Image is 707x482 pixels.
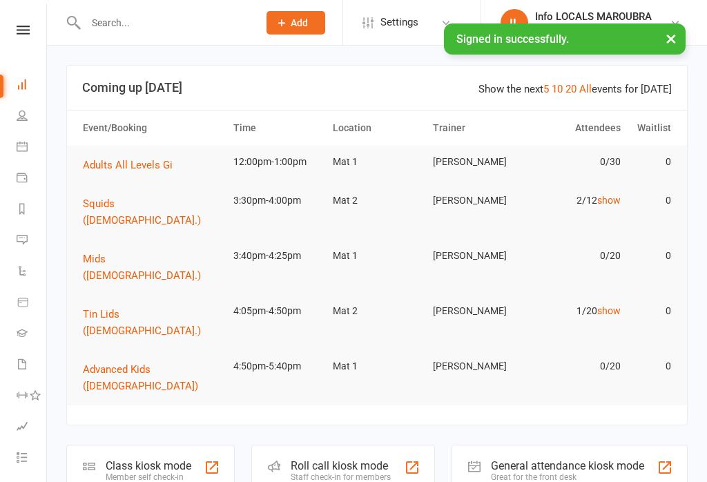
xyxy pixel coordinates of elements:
[83,363,198,392] span: Advanced Kids ([DEMOGRAPHIC_DATA])
[659,23,684,53] button: ×
[456,32,569,46] span: Signed in successfully.
[327,110,427,146] th: Location
[83,159,173,171] span: Adults All Levels Gi
[527,295,627,327] td: 1/20
[527,350,627,383] td: 0/20
[291,459,391,472] div: Roll call kiosk mode
[17,70,48,102] a: Dashboard
[535,23,670,35] div: LOCALS JIU JITSU MAROUBRA
[543,83,549,95] a: 5
[527,110,627,146] th: Attendees
[327,350,427,383] td: Mat 1
[597,195,621,206] a: show
[83,361,221,394] button: Advanced Kids ([DEMOGRAPHIC_DATA])
[527,240,627,272] td: 0/20
[83,308,201,337] span: Tin Lids ([DEMOGRAPHIC_DATA].)
[501,9,528,37] div: IL
[427,295,527,327] td: [PERSON_NAME]
[527,146,627,178] td: 0/30
[478,81,672,97] div: Show the next events for [DATE]
[327,240,427,272] td: Mat 1
[627,110,677,146] th: Waitlist
[227,146,327,178] td: 12:00pm-1:00pm
[491,472,644,482] div: Great for the front desk
[291,472,391,482] div: Staff check-in for members
[227,295,327,327] td: 4:05pm-4:50pm
[227,350,327,383] td: 4:50pm-5:40pm
[427,240,527,272] td: [PERSON_NAME]
[17,102,48,133] a: People
[17,288,48,319] a: Product Sales
[327,184,427,217] td: Mat 2
[427,350,527,383] td: [PERSON_NAME]
[627,146,677,178] td: 0
[597,305,621,316] a: show
[527,184,627,217] td: 2/12
[427,184,527,217] td: [PERSON_NAME]
[83,197,201,226] span: Squids ([DEMOGRAPHIC_DATA].)
[227,110,327,146] th: Time
[17,195,48,226] a: Reports
[491,459,644,472] div: General attendance kiosk mode
[83,195,221,229] button: Squids ([DEMOGRAPHIC_DATA].)
[17,133,48,164] a: Calendar
[77,110,227,146] th: Event/Booking
[81,13,249,32] input: Search...
[627,295,677,327] td: 0
[17,164,48,195] a: Payments
[17,412,48,443] a: Assessments
[427,110,527,146] th: Trainer
[106,472,191,482] div: Member self check-in
[227,184,327,217] td: 3:30pm-4:00pm
[535,10,670,23] div: Info LOCALS MAROUBRA
[627,184,677,217] td: 0
[427,146,527,178] td: [PERSON_NAME]
[327,146,427,178] td: Mat 1
[565,83,577,95] a: 20
[83,253,201,282] span: Mids ([DEMOGRAPHIC_DATA].)
[227,240,327,272] td: 3:40pm-4:25pm
[83,157,182,173] button: Adults All Levels Gi
[627,350,677,383] td: 0
[83,306,221,339] button: Tin Lids ([DEMOGRAPHIC_DATA].)
[106,459,191,472] div: Class kiosk mode
[579,83,592,95] a: All
[627,240,677,272] td: 0
[552,83,563,95] a: 10
[327,295,427,327] td: Mat 2
[380,7,418,38] span: Settings
[291,17,308,28] span: Add
[267,11,325,35] button: Add
[83,251,221,284] button: Mids ([DEMOGRAPHIC_DATA].)
[82,81,672,95] h3: Coming up [DATE]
